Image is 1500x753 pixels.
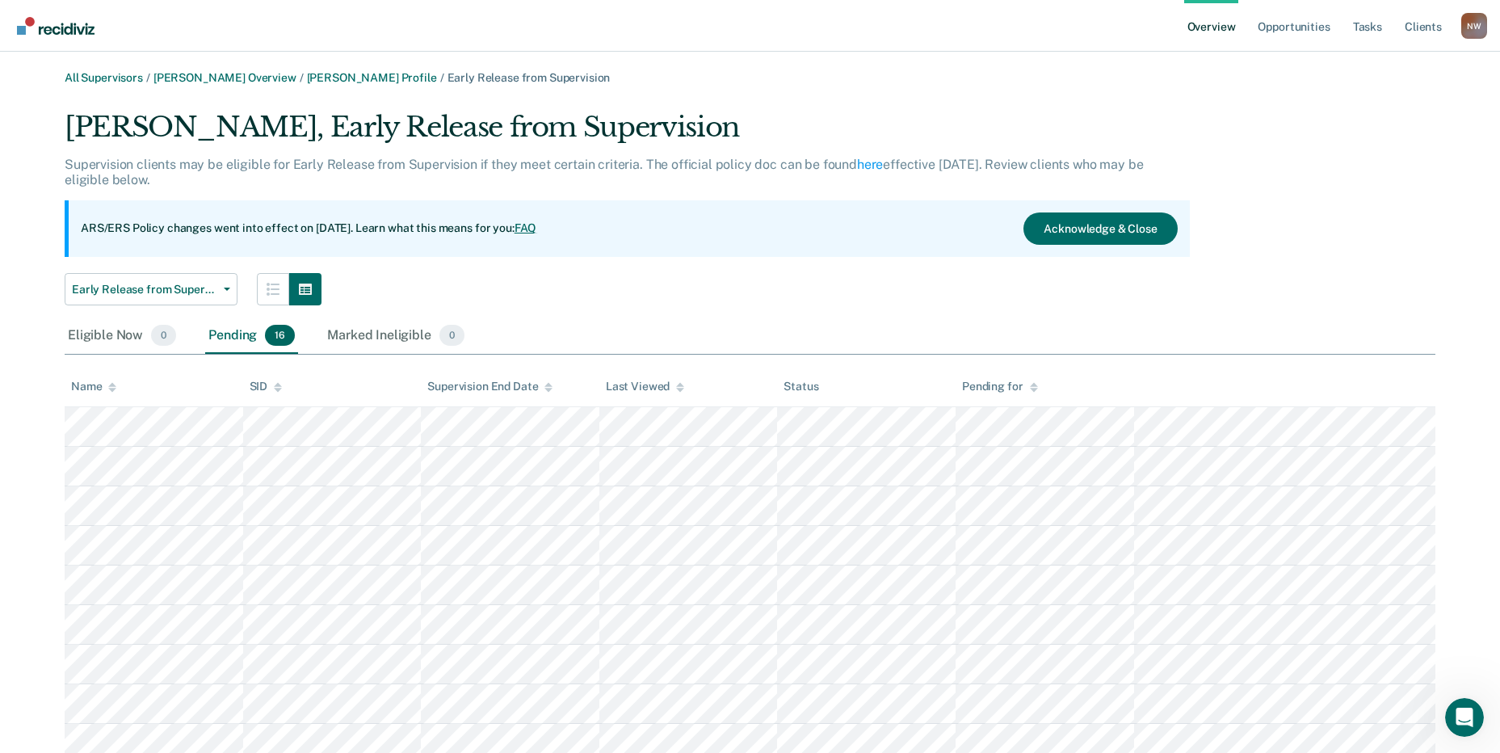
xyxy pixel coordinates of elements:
[65,157,1143,187] p: Supervision clients may be eligible for Early Release from Supervision if they meet certain crite...
[962,380,1037,393] div: Pending for
[250,380,283,393] div: SID
[515,221,537,234] a: FAQ
[439,325,464,346] span: 0
[81,221,536,237] p: ARS/ERS Policy changes went into effect on [DATE]. Learn what this means for you:
[153,71,296,84] a: [PERSON_NAME] Overview
[151,325,176,346] span: 0
[857,157,883,172] a: here
[296,71,307,84] span: /
[17,17,95,35] img: Recidiviz
[307,71,437,84] a: [PERSON_NAME] Profile
[65,318,179,354] div: Eligible Now0
[65,71,143,84] a: All Supervisors
[143,71,153,84] span: /
[784,380,818,393] div: Status
[71,380,116,393] div: Name
[265,325,295,346] span: 16
[437,71,447,84] span: /
[72,283,217,297] span: Early Release from Supervision
[1023,212,1177,245] button: Acknowledge & Close
[1461,13,1487,39] button: Profile dropdown button
[205,318,298,354] div: Pending16
[1445,698,1484,737] iframe: Intercom live chat
[65,111,1190,157] div: [PERSON_NAME], Early Release from Supervision
[324,318,468,354] div: Marked Ineligible0
[1461,13,1487,39] div: N W
[65,273,237,305] button: Early Release from Supervision
[427,380,553,393] div: Supervision End Date
[606,380,684,393] div: Last Viewed
[447,71,611,84] span: Early Release from Supervision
